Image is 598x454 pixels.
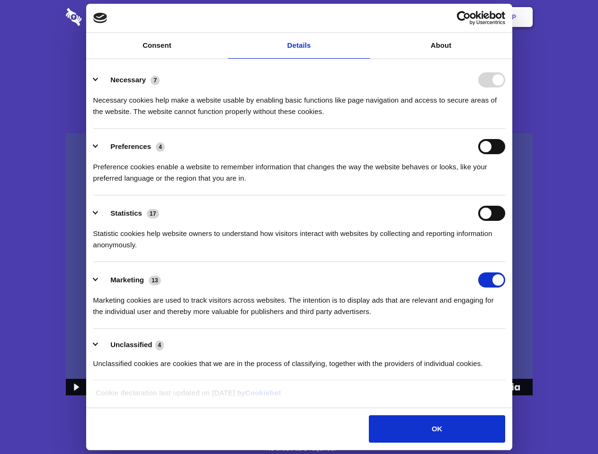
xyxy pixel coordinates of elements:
label: Necessary [110,76,146,84]
div: Unclassified cookies are cookies that we are in the process of classifying, together with the pro... [93,351,505,369]
span: 13 [149,276,161,285]
a: Usercentrics Cookiebot - opens in a new window [422,11,505,25]
label: Statistics [110,209,142,217]
span: 4 [155,340,164,350]
span: 7 [151,76,160,85]
div: Statistic cookies help website owners to understand how visitors interact with websites by collec... [93,221,505,251]
h1: Eliminate Slack Data Loss. [66,43,533,77]
button: Play Video [66,379,85,395]
a: Details [228,33,370,59]
button: Necessary (7) [93,72,166,87]
h4: Auto-redaction of sensitive data, encrypted data sharing and self-destructing private chats. Shar... [66,86,533,117]
a: Consent [86,33,228,59]
button: Unclassified (4) [93,339,170,351]
button: Statistics (17) [93,206,165,221]
img: logo [93,13,107,23]
label: Marketing [110,276,144,284]
div: Preference cookies enable a website to remember information that changes the way the website beha... [93,154,505,184]
img: Sharesecret [66,133,533,396]
a: Cookiebot [245,389,281,397]
a: Login [429,2,471,32]
span: 17 [147,209,159,218]
a: Pricing [278,2,319,32]
button: Marketing (13) [93,272,167,288]
label: Preferences [110,142,151,150]
div: Marketing cookies are used to track visitors across websites. The intention is to display ads tha... [93,288,505,317]
button: OK [369,415,505,443]
button: Preferences (4) [93,139,171,154]
iframe: Drift Widget Chat Controller [551,407,587,443]
img: logo-wordmark-white-trans-d4663122ce5f474addd5e946df7df03e33cb6a1c49d2221995e7729f52c070b2.svg [66,8,147,26]
div: Necessary cookies help make a website usable by enabling basic functions like page navigation and... [93,87,505,117]
span: 4 [156,142,165,152]
div: Cookie declaration last updated on [DATE] by [89,387,509,406]
a: About [370,33,512,59]
a: Contact [384,2,428,32]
